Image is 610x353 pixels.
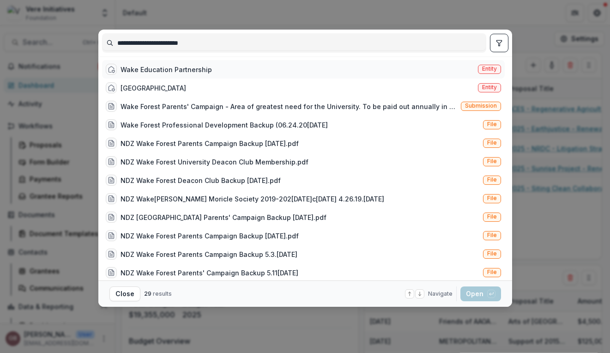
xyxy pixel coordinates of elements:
[487,195,497,201] span: File
[487,250,497,257] span: File
[153,290,172,297] span: results
[109,286,140,301] button: Close
[121,120,328,130] div: Wake Forest Professional Development Backup (06.24.20[DATE]
[144,290,151,297] span: 29
[121,231,299,241] div: NDZ Wake Forest Parents Campaign Backup [DATE].pdf
[460,286,501,301] button: Open
[121,268,298,278] div: NDZ Wake Forest Parents' Campaign Backup 5.11[DATE]
[487,140,497,146] span: File
[121,213,326,222] div: NDZ [GEOGRAPHIC_DATA] Parents' Campaign Backup [DATE].pdf
[482,66,497,72] span: Entity
[428,290,453,298] span: Navigate
[121,250,297,259] div: NDZ Wake Forest Parents Campaign Backup 5.3.[DATE]
[487,269,497,275] span: File
[121,102,457,111] div: Wake Forest Parents' Campaign - Area of greatest need for the University. To be paid out annually...
[121,65,212,74] div: Wake Education Partnership
[490,34,508,52] button: toggle filters
[487,121,497,128] span: File
[121,176,281,185] div: NDZ Wake Forest Deacon Club Backup [DATE].pdf
[487,213,497,220] span: File
[482,84,497,91] span: Entity
[121,139,299,148] div: NDZ Wake Forest Parents Campaign Backup [DATE].pdf
[465,103,497,109] span: Submission
[487,158,497,164] span: File
[121,157,308,167] div: NDZ Wake Forest University Deacon Club Membership.pdf
[487,232,497,238] span: File
[487,176,497,183] span: File
[121,83,186,93] div: [GEOGRAPHIC_DATA]
[121,194,384,204] div: NDZ Wake[PERSON_NAME] Moricle Society 2019-202[DATE]c[DATE] 4.26.19.[DATE]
